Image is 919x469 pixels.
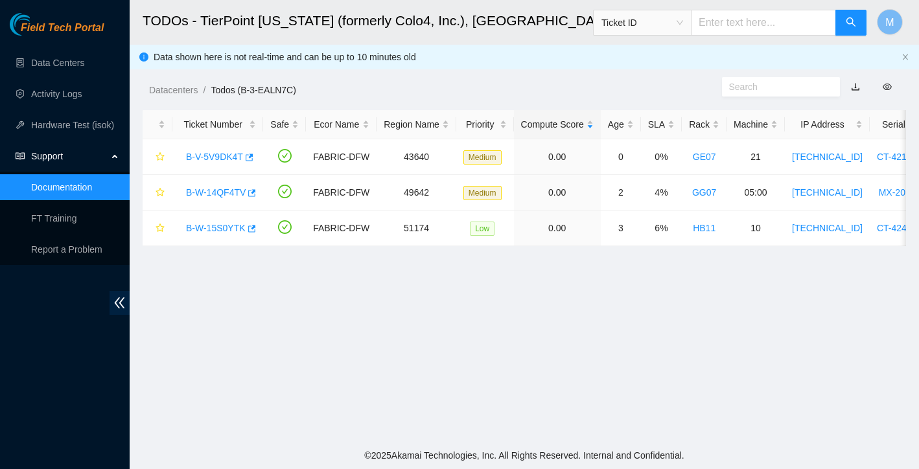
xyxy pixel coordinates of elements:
[902,53,909,61] span: close
[902,53,909,62] button: close
[377,211,456,246] td: 51174
[203,85,205,95] span: /
[835,10,867,36] button: search
[377,139,456,175] td: 43640
[877,9,903,35] button: M
[306,139,377,175] td: FABRIC-DFW
[278,220,292,234] span: check-circle
[21,22,104,34] span: Field Tech Portal
[377,175,456,211] td: 49642
[641,211,682,246] td: 6%
[885,14,894,30] span: M
[31,58,84,68] a: Data Centers
[306,175,377,211] td: FABRIC-DFW
[31,182,92,192] a: Documentation
[883,82,892,91] span: eye
[841,76,870,97] button: download
[691,10,836,36] input: Enter text here...
[641,139,682,175] td: 0%
[463,186,502,200] span: Medium
[31,89,82,99] a: Activity Logs
[31,120,114,130] a: Hardware Test (isok)
[31,143,108,169] span: Support
[729,80,823,94] input: Search
[156,188,165,198] span: star
[186,152,243,162] a: B-V-5V9DK4T
[851,82,860,92] a: download
[470,222,494,236] span: Low
[792,187,863,198] a: [TECHNICAL_ID]
[846,17,856,29] span: search
[186,187,246,198] a: B-W-14QF4TV
[601,13,683,32] span: Ticket ID
[16,152,25,161] span: read
[601,175,641,211] td: 2
[31,236,119,262] p: Report a Problem
[306,211,377,246] td: FABRIC-DFW
[186,223,246,233] a: B-W-15S0YTK
[156,152,165,163] span: star
[278,185,292,198] span: check-circle
[792,152,863,162] a: [TECHNICAL_ID]
[727,211,785,246] td: 10
[514,139,601,175] td: 0.00
[692,187,716,198] a: GG07
[463,150,502,165] span: Medium
[110,291,130,315] span: double-left
[693,223,715,233] a: HB11
[601,211,641,246] td: 3
[514,211,601,246] td: 0.00
[156,223,165,234] span: star
[150,146,165,167] button: star
[278,149,292,163] span: check-circle
[211,85,296,95] a: Todos (B-3-EALN7C)
[150,182,165,203] button: star
[792,223,863,233] a: [TECHNICAL_ID]
[727,139,785,175] td: 21
[641,175,682,211] td: 4%
[601,139,641,175] td: 0
[149,85,198,95] a: Datacenters
[150,218,165,238] button: star
[10,23,104,40] a: Akamai TechnologiesField Tech Portal
[130,442,919,469] footer: © 2025 Akamai Technologies, Inc. All Rights Reserved. Internal and Confidential.
[10,13,65,36] img: Akamai Technologies
[31,213,77,223] a: FT Training
[693,152,716,162] a: GE07
[727,175,785,211] td: 05:00
[514,175,601,211] td: 0.00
